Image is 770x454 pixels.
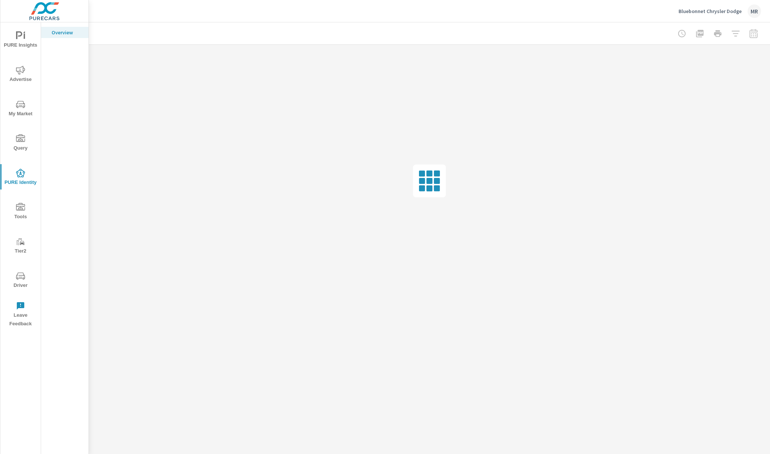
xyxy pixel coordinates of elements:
[3,100,38,118] span: My Market
[3,31,38,50] span: PURE Insights
[3,237,38,256] span: Tier2
[3,272,38,290] span: Driver
[3,66,38,84] span: Advertise
[52,29,83,36] p: Overview
[748,4,761,18] div: MR
[679,8,742,15] p: Bluebonnet Chrysler Dodge
[3,203,38,221] span: Tools
[41,27,89,38] div: Overview
[3,301,38,328] span: Leave Feedback
[3,169,38,187] span: PURE Identity
[3,134,38,153] span: Query
[0,22,41,331] div: nav menu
